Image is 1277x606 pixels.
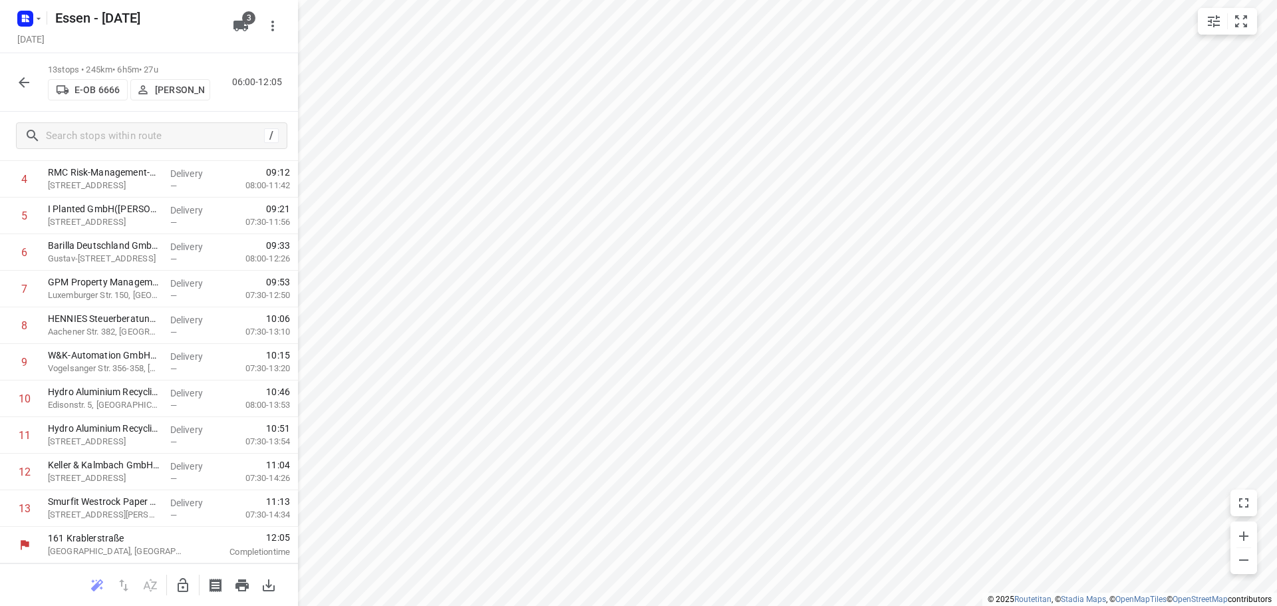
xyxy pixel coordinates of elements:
p: Hansemannstraße 65, Neuss [48,472,160,485]
p: Delivery [170,496,219,510]
span: Reoptimize route [84,578,110,591]
p: Gustav-Heinemann-Ufer 72a, Köln [48,252,160,265]
span: 09:21 [266,202,290,216]
div: 5 [21,210,27,222]
span: — [170,474,177,484]
a: Stadia Maps [1061,595,1106,604]
div: 8 [21,319,27,332]
span: 10:46 [266,385,290,398]
h5: Rename [50,7,222,29]
h5: [DATE] [12,31,50,47]
p: GPM Property Management GmbH(Heinz Leo Hermanns) [48,275,160,289]
div: small contained button group [1198,8,1257,35]
span: — [170,400,177,410]
p: [GEOGRAPHIC_DATA], [GEOGRAPHIC_DATA] [48,545,186,558]
p: Keller & Kalmbach GmbH(Rinora Azizaj) [48,458,160,472]
p: Luxemburger Str. 150, Köln [48,289,160,302]
span: — [170,327,177,337]
button: Unlock route [170,572,196,599]
button: 3 [227,13,254,39]
button: [PERSON_NAME] [130,79,210,100]
p: 06:00-12:05 [232,75,287,89]
p: 07:30-13:54 [224,435,290,448]
p: [STREET_ADDRESS] [48,435,160,448]
p: E-OB 6666 [74,84,120,95]
span: Sort by time window [137,578,164,591]
p: Delivery [170,240,219,253]
p: 08:00-11:42 [224,179,290,192]
span: Reverse route [110,578,137,591]
p: Delivery [170,386,219,400]
p: 07:30-14:26 [224,472,290,485]
span: — [170,218,177,227]
span: 3 [242,11,255,25]
span: Print shipping labels [202,578,229,591]
span: Print route [229,578,255,591]
p: 07:30-13:20 [224,362,290,375]
a: OpenStreetMap [1173,595,1228,604]
span: — [170,291,177,301]
div: 11 [19,429,31,442]
a: Routetitan [1014,595,1052,604]
div: 7 [21,283,27,295]
span: — [170,181,177,191]
span: 10:51 [266,422,290,435]
p: 08:00-12:26 [224,252,290,265]
div: 13 [19,502,31,515]
p: Hydro Aluminium Recycling Deutschland GmbH - 5(Marcel Meurer) [48,385,160,398]
span: — [170,437,177,447]
p: Completion time [202,545,290,559]
p: 161 Krablerstraße [48,531,186,545]
p: [PERSON_NAME] [155,84,204,95]
p: 13 stops • 245km • 6h5m • 27u [48,64,210,76]
div: 10 [19,392,31,405]
p: Delivery [170,313,219,327]
span: 09:12 [266,166,290,179]
p: Delivery [170,423,219,436]
p: 08:00-13:53 [224,398,290,412]
li: © 2025 , © , © © contributors [988,595,1272,604]
p: Aachener Str. 382, [GEOGRAPHIC_DATA] [48,325,160,339]
p: Barilla Deutschland GmbH(Ute Richter) [48,239,160,252]
p: [STREET_ADDRESS][PERSON_NAME] [48,508,160,522]
button: Fit zoom [1228,8,1254,35]
p: 07:30-11:56 [224,216,290,229]
span: 12:05 [202,531,290,544]
p: [STREET_ADDRESS] [48,179,160,192]
span: — [170,254,177,264]
p: RMC Risk-Management-Consulting GmbH(Kückemanns [PERSON_NAME] ) [48,166,160,179]
span: — [170,364,177,374]
span: Download route [255,578,282,591]
div: 9 [21,356,27,369]
span: 10:06 [266,312,290,325]
p: Vogelsanger Str. 356-358, Köln [48,362,160,375]
p: 07:30-12:50 [224,289,290,302]
span: 11:04 [266,458,290,472]
p: Edisonstr. 5, [GEOGRAPHIC_DATA] [48,398,160,412]
div: / [264,128,279,143]
p: [STREET_ADDRESS] [48,216,160,229]
a: OpenMapTiles [1115,595,1167,604]
span: 11:13 [266,495,290,508]
p: Delivery [170,167,219,180]
p: 07:30-14:34 [224,508,290,522]
div: 4 [21,173,27,186]
p: Hydro Aluminium Recycling Deutschland GmbH - 3(Marcel Meurer) [48,422,160,435]
span: — [170,510,177,520]
p: Delivery [170,204,219,217]
div: 6 [21,246,27,259]
div: 12 [19,466,31,478]
p: I Planted GmbH(Schüller Cindy ) [48,202,160,216]
p: 07:30-13:10 [224,325,290,339]
span: 09:53 [266,275,290,289]
p: Smurfit Westrock Paper Sales Germany GmbH(Ziva Welter) [48,495,160,508]
p: Delivery [170,350,219,363]
p: W&K-Automation GmbH(Ilija Kostadinov) [48,349,160,362]
span: 09:33 [266,239,290,252]
p: Delivery [170,277,219,290]
p: HENNIES Steuerberatung GmbH & Co. KG(Ricarda Hennies) [48,312,160,325]
span: 10:15 [266,349,290,362]
button: Map settings [1201,8,1227,35]
p: Delivery [170,460,219,473]
input: Search stops within route [46,126,264,146]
